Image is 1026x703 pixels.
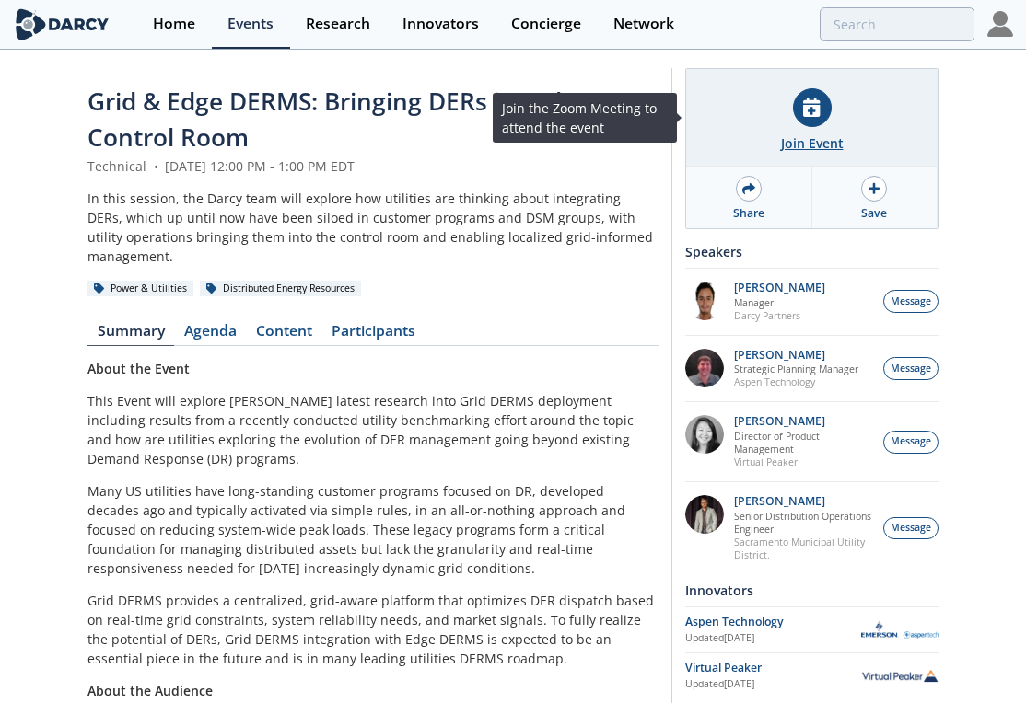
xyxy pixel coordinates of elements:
[891,521,931,536] span: Message
[685,660,939,692] a: Virtual Peaker Updated[DATE] Virtual Peaker
[891,294,931,309] span: Message
[734,455,874,468] p: Virtual Peaker
[861,669,939,682] img: Virtual Peaker
[150,157,161,175] span: •
[685,574,939,606] div: Innovators
[87,591,659,668] p: Grid DERMS provides a centralized, grid-aware platform that optimizes DER dispatch based on real-...
[174,324,246,346] a: Agenda
[685,349,724,387] img: accc9a8e-a9c1-4d58-ae37-132228efcf55
[781,133,844,153] div: Join Event
[734,282,825,294] p: [PERSON_NAME]
[306,17,370,31] div: Research
[685,495,724,534] img: 7fca56e2-1683-469f-8840-285a17278393
[734,363,858,375] p: Strategic Planning Manager
[685,614,939,646] a: Aspen Technology Updated[DATE] Aspen Technology
[685,677,861,692] div: Updated [DATE]
[87,391,659,468] p: This Event will explore [PERSON_NAME] latest research into Grid DERMS deployment including result...
[613,17,674,31] div: Network
[883,357,939,380] button: Message
[685,614,861,630] div: Aspen Technology
[733,205,764,222] div: Share
[87,682,213,699] strong: About the Audience
[820,7,974,41] input: Advanced Search
[87,85,585,154] span: Grid & Edge DERMS: Bringing DERs into the Control Room
[227,17,274,31] div: Events
[13,8,111,40] img: logo-wide.svg
[861,621,939,639] img: Aspen Technology
[734,296,825,309] p: Manager
[153,17,195,31] div: Home
[734,430,874,455] p: Director of Product Management
[861,205,887,222] div: Save
[891,434,931,449] span: Message
[87,189,659,266] div: In this session, the Darcy team will explore how utilities are thinking about integrating DERs, w...
[883,517,939,540] button: Message
[87,281,193,297] div: Power & Utilities
[685,660,861,676] div: Virtual Peaker
[511,17,581,31] div: Concierge
[891,362,931,376] span: Message
[685,282,724,320] img: vRBZwDRnSTOrB1qTpmXr
[734,309,825,322] p: Darcy Partners
[883,290,939,313] button: Message
[87,156,659,176] div: Technical [DATE] 12:00 PM - 1:00 PM EDT
[246,324,321,346] a: Content
[734,536,874,561] p: Sacramento Municipal Utility District.
[734,349,858,362] p: [PERSON_NAME]
[883,431,939,454] button: Message
[321,324,425,346] a: Participants
[734,495,874,508] p: [PERSON_NAME]
[87,360,190,377] strong: About the Event
[402,17,479,31] div: Innovators
[685,631,861,646] div: Updated [DATE]
[87,324,174,346] a: Summary
[734,415,874,428] p: [PERSON_NAME]
[685,236,939,268] div: Speakers
[734,510,874,536] p: Senior Distribution Operations Engineer
[87,481,659,578] p: Many US utilities have long-standing customer programs focused on DR, developed decades ago and t...
[734,375,858,388] p: Aspen Technology
[987,11,1013,37] img: Profile
[200,281,361,297] div: Distributed Energy Resources
[685,415,724,454] img: 8160f632-77e6-40bd-9ce2-d8c8bb49c0dd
